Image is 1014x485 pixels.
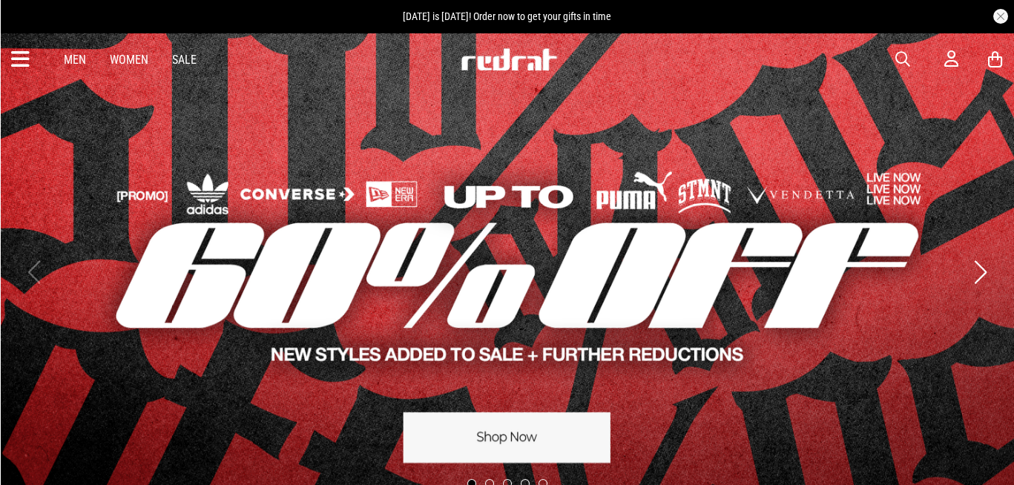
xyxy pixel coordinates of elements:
img: Redrat logo [460,48,558,70]
a: Men [64,53,86,67]
a: Women [110,53,148,67]
span: [DATE] is [DATE]! Order now to get your gifts in time [403,10,611,22]
button: Next slide [970,256,990,288]
a: Sale [172,53,197,67]
button: Previous slide [24,256,44,288]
